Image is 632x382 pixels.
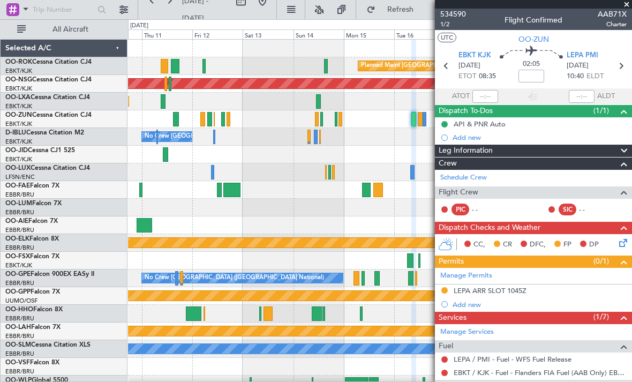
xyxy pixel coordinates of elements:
[593,256,609,267] span: (0/1)
[5,314,34,323] a: EBBR/BRU
[5,173,35,181] a: LFSN/ENC
[5,218,28,224] span: OO-AIE
[589,239,599,250] span: DP
[5,306,63,313] a: OO-HHOFalcon 8X
[472,205,496,214] div: - -
[439,340,453,353] span: Fuel
[5,130,26,136] span: D-IBLU
[5,147,75,154] a: OO-JIDCessna CJ1 525
[378,6,423,13] span: Refresh
[5,59,92,65] a: OO-ROKCessna Citation CJ4
[567,71,584,82] span: 10:40
[362,1,426,18] button: Refresh
[452,204,469,215] div: PIC
[440,173,487,183] a: Schedule Crew
[579,205,603,214] div: - -
[5,306,33,313] span: OO-HHO
[5,289,31,295] span: OO-GPP
[452,91,470,102] span: ATOT
[5,147,28,154] span: OO-JID
[439,145,493,157] span: Leg Information
[458,61,480,71] span: [DATE]
[597,91,615,102] span: ALDT
[454,119,506,129] div: API & PNR Auto
[440,20,466,29] span: 1/2
[5,77,92,83] a: OO-NSGCessna Citation CJ4
[598,20,627,29] span: Charter
[439,105,493,117] span: Dispatch To-Dos
[5,359,30,366] span: OO-VSF
[567,61,589,71] span: [DATE]
[5,183,59,189] a: OO-FAEFalcon 7X
[192,29,243,39] div: Fri 12
[503,239,512,250] span: CR
[530,239,546,250] span: DFC,
[5,289,60,295] a: OO-GPPFalcon 7X
[458,50,491,61] span: EBKT KJK
[145,270,324,286] div: No Crew [GEOGRAPHIC_DATA] ([GEOGRAPHIC_DATA] National)
[5,94,31,101] span: OO-LXA
[439,256,464,268] span: Permits
[5,102,32,110] a: EBKT/KJK
[5,297,37,305] a: UUMO/OSF
[12,21,116,38] button: All Aircraft
[294,29,344,39] div: Sun 14
[5,208,34,216] a: EBBR/BRU
[5,165,90,171] a: OO-LUXCessna Citation CJ4
[5,130,84,136] a: D-IBLUCessna Citation M2
[5,342,31,348] span: OO-SLM
[439,186,478,199] span: Flight Crew
[439,312,467,324] span: Services
[438,33,456,42] button: UTC
[394,29,445,39] div: Tue 16
[5,324,31,331] span: OO-LAH
[5,253,59,260] a: OO-FSXFalcon 7X
[5,191,34,199] a: EBBR/BRU
[518,34,549,45] span: OO-ZUN
[563,239,571,250] span: FP
[5,200,62,207] a: OO-LUMFalcon 7X
[5,165,31,171] span: OO-LUX
[439,222,540,234] span: Dispatch Checks and Weather
[142,29,192,39] div: Thu 11
[5,236,59,242] a: OO-ELKFalcon 8X
[5,253,30,260] span: OO-FSX
[5,155,32,163] a: EBKT/KJK
[243,29,293,39] div: Sat 13
[586,71,604,82] span: ELDT
[5,112,32,118] span: OO-ZUN
[5,200,32,207] span: OO-LUM
[472,90,498,103] input: --:--
[5,77,32,83] span: OO-NSG
[5,85,32,93] a: EBKT/KJK
[440,271,492,281] a: Manage Permits
[453,133,627,142] div: Add new
[5,120,32,128] a: EBKT/KJK
[440,9,466,20] span: 534590
[5,218,58,224] a: OO-AIEFalcon 7X
[454,355,571,364] a: LEPA / PMI - Fuel - WFS Fuel Release
[439,158,457,170] span: Crew
[5,138,32,146] a: EBKT/KJK
[5,332,34,340] a: EBBR/BRU
[440,327,494,338] a: Manage Services
[5,342,91,348] a: OO-SLMCessna Citation XLS
[593,311,609,323] span: (1/7)
[5,279,34,287] a: EBBR/BRU
[5,324,61,331] a: OO-LAHFalcon 7X
[567,50,598,61] span: LEPA PMI
[5,271,31,278] span: OO-GPE
[5,226,34,234] a: EBBR/BRU
[28,26,113,33] span: All Aircraft
[5,183,30,189] span: OO-FAE
[454,286,526,295] div: LEPA ARR SLOT 1045Z
[458,71,476,82] span: ETOT
[454,368,627,377] a: EBKT / KJK - Fuel - Flanders FIA Fuel (AAB Only) EBKT / KJK
[593,105,609,116] span: (1/1)
[5,261,32,269] a: EBKT/KJK
[5,368,34,376] a: EBBR/BRU
[559,204,576,215] div: SIC
[523,59,540,70] span: 02:05
[479,71,496,82] span: 08:35
[344,29,394,39] div: Mon 15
